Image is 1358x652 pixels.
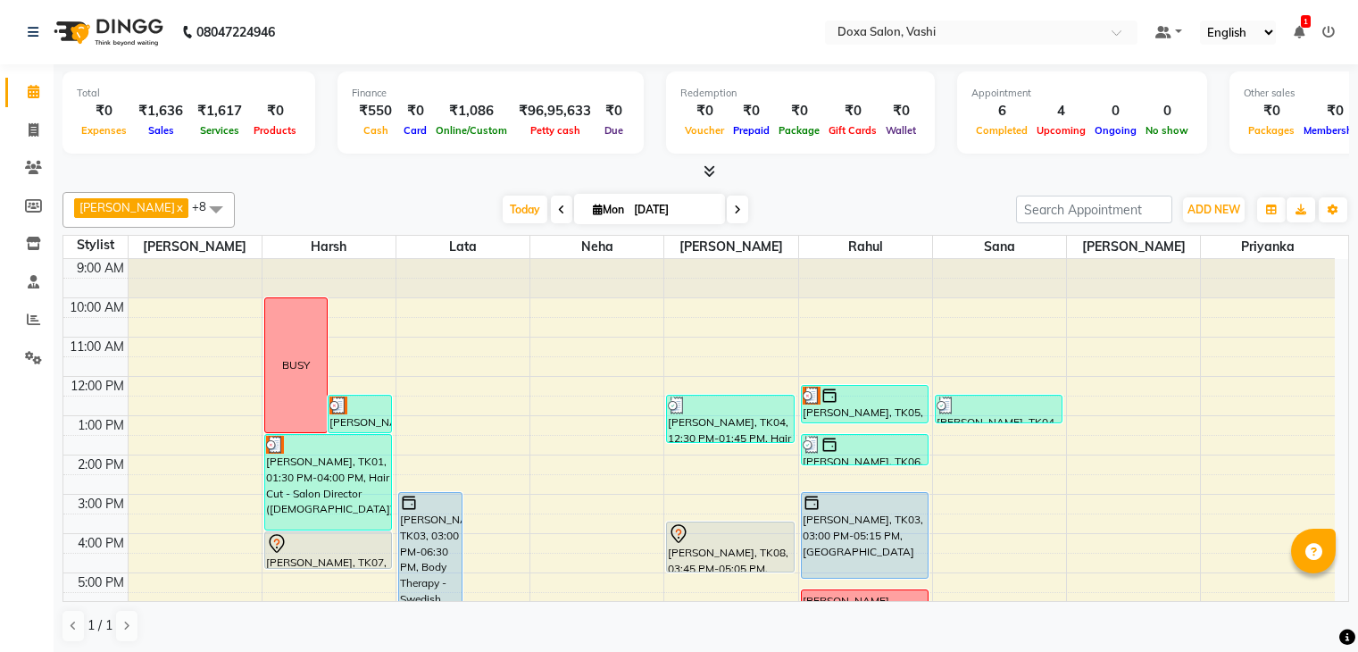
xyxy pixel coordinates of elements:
div: [PERSON_NAME], TK01, 12:30 PM-01:30 PM, Hair Cut - Salon Director ([DEMOGRAPHIC_DATA]) [329,396,391,432]
div: 4:00 PM [74,534,128,553]
span: Harsh [262,236,396,258]
span: [PERSON_NAME] [664,236,797,258]
div: [PERSON_NAME], TK03, 03:00 PM-06:30 PM, Body Therapy - Swedish Massage (60 Min) ([DEMOGRAPHIC_DATA]) [399,493,462,627]
div: Stylist [63,236,128,255]
a: 1 [1294,24,1304,40]
div: [PERSON_NAME], TK04, 12:30 PM-01:45 PM, Hair Cut - Stylist ([DEMOGRAPHIC_DATA]) [667,396,794,442]
div: [PERSON_NAME], TK08, 03:45 PM-05:05 PM, Blow Dry - Hair wash and Blast dry [667,522,794,572]
span: Package [774,124,824,137]
span: ADD NEW [1187,203,1240,216]
div: 10:00 AM [66,298,128,317]
div: 12:00 PM [67,377,128,396]
span: No show [1141,124,1193,137]
span: 1 [1301,15,1311,28]
div: ₹0 [824,101,881,121]
div: ₹96,95,633 [512,101,598,121]
div: [PERSON_NAME], TK04, 12:30 PM-01:15 PM, Gel Polish - Removal ([DEMOGRAPHIC_DATA]) [936,396,1062,422]
span: Services [196,124,244,137]
div: ₹1,086 [431,101,512,121]
span: [PERSON_NAME] [79,200,175,214]
div: 3:00 PM [74,495,128,514]
span: Rahul [799,236,932,258]
div: 0 [1090,101,1141,121]
span: Sana [933,236,1066,258]
div: ₹0 [680,101,729,121]
div: ₹1,636 [131,101,190,121]
div: ₹0 [399,101,431,121]
div: 11:00 AM [66,338,128,356]
b: 08047224946 [196,7,275,57]
span: Ongoing [1090,124,1141,137]
span: Neha [530,236,663,258]
span: Due [600,124,628,137]
span: Cash [359,124,393,137]
div: [PERSON_NAME], TK06, 01:30 PM-02:20 PM, Blow Dry - Hair wash and Blast dry [802,435,929,464]
span: Today [503,196,547,223]
span: Packages [1244,124,1299,137]
div: ₹0 [249,101,301,121]
div: Finance [352,86,629,101]
div: ₹1,617 [190,101,249,121]
div: 5:00 PM [74,573,128,592]
span: Prepaid [729,124,774,137]
div: ₹0 [774,101,824,121]
span: Mon [588,203,629,216]
span: +8 [192,199,220,213]
span: [PERSON_NAME] [129,236,262,258]
div: ₹0 [77,101,131,121]
div: ₹0 [1244,101,1299,121]
div: [PERSON_NAME], TK03, 03:00 PM-05:15 PM, [GEOGRAPHIC_DATA] [802,493,929,578]
span: Upcoming [1032,124,1090,137]
span: Products [249,124,301,137]
div: 6 [971,101,1032,121]
div: [PERSON_NAME], TK01, 01:30 PM-04:00 PM, Hair Cut - Salon Director ([DEMOGRAPHIC_DATA]) [265,435,392,530]
div: 1:00 PM [74,416,128,435]
span: Priyanka [1201,236,1335,258]
div: [PERSON_NAME], TK05, 12:15 PM-01:15 PM, Shave - Express [PERSON_NAME] ([DEMOGRAPHIC_DATA]) [802,386,929,422]
div: 2:00 PM [74,456,128,474]
div: Redemption [680,86,921,101]
div: ₹0 [729,101,774,121]
div: Appointment [971,86,1193,101]
div: 0 [1141,101,1193,121]
div: ₹0 [881,101,921,121]
span: Gift Cards [824,124,881,137]
div: BUSY [282,357,310,373]
img: logo [46,7,168,57]
div: 9:00 AM [73,259,128,278]
input: 2025-09-01 [629,196,718,223]
span: Petty cash [526,124,585,137]
span: Card [399,124,431,137]
span: Lata [396,236,529,258]
div: [PERSON_NAME] CLIENT [803,593,928,625]
div: 4 [1032,101,1090,121]
span: Expenses [77,124,131,137]
div: [PERSON_NAME], TK07, 04:00 PM-05:00 PM, Hair Cut - Salon Director ([DEMOGRAPHIC_DATA]) [265,532,392,568]
input: Search Appointment [1016,196,1172,223]
a: x [175,200,183,214]
iframe: chat widget [1283,581,1340,634]
div: Total [77,86,301,101]
span: Online/Custom [431,124,512,137]
div: ₹550 [352,101,399,121]
span: Sales [144,124,179,137]
span: Wallet [881,124,921,137]
span: 1 / 1 [87,616,112,635]
span: Voucher [680,124,729,137]
span: [PERSON_NAME] [1067,236,1200,258]
button: ADD NEW [1183,197,1245,222]
span: Completed [971,124,1032,137]
div: ₹0 [598,101,629,121]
